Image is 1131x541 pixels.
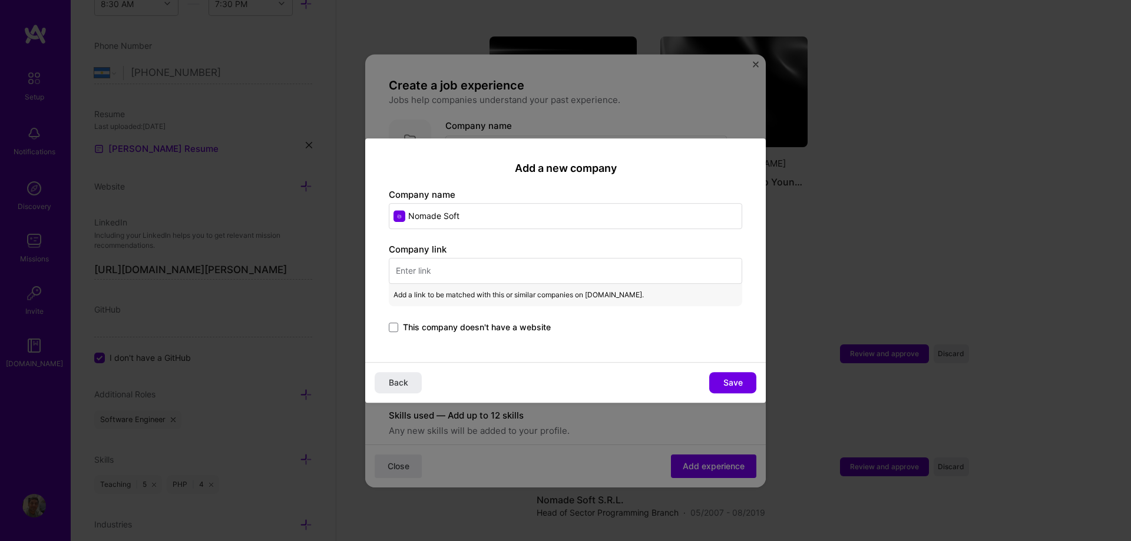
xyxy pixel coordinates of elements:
[393,288,644,301] span: Add a link to be matched with this or similar companies on [DOMAIN_NAME].
[375,372,422,393] button: Back
[389,189,455,200] label: Company name
[389,162,742,175] h2: Add a new company
[389,244,447,255] label: Company link
[709,372,756,393] button: Save
[389,203,742,229] input: Enter name
[389,258,742,284] input: Enter link
[403,321,551,333] span: This company doesn't have a website
[389,377,408,389] span: Back
[723,377,743,389] span: Save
